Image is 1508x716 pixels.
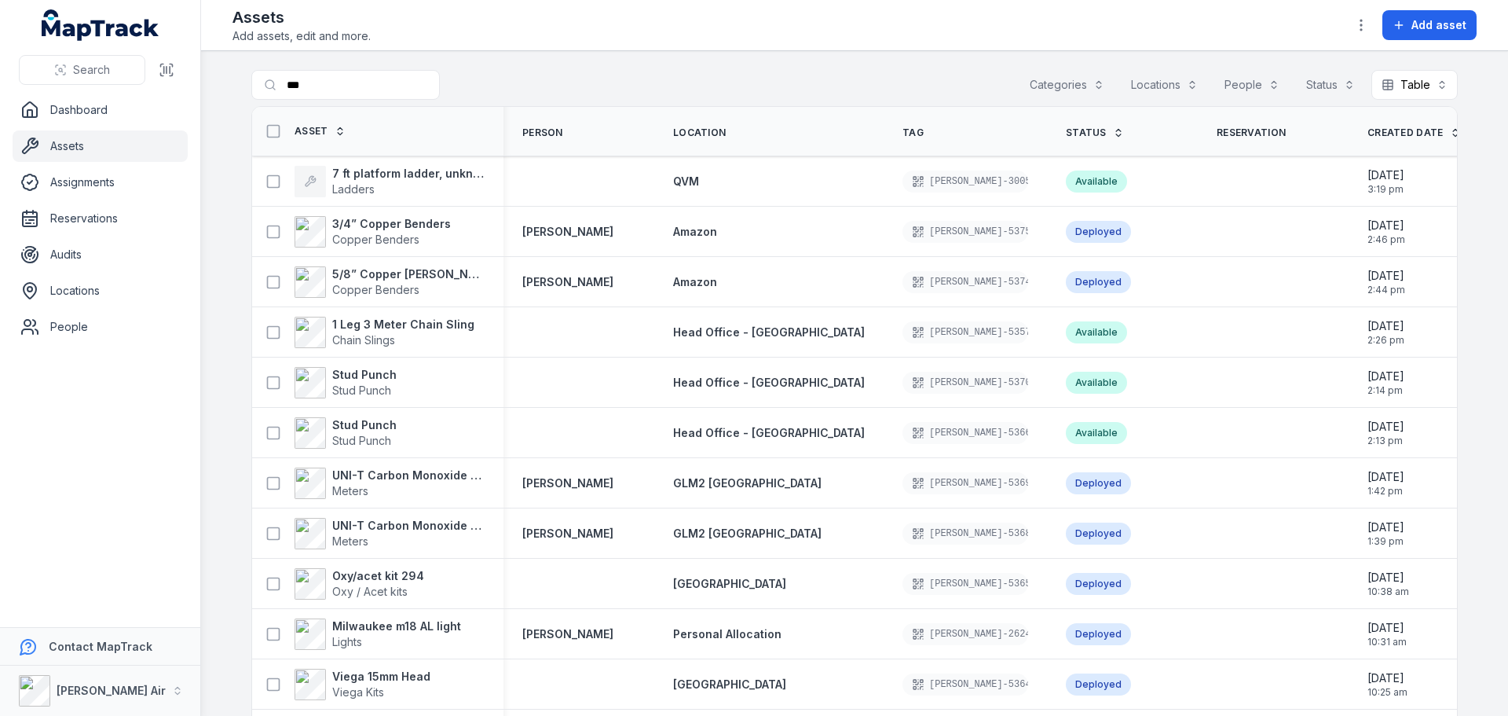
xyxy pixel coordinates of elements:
a: [GEOGRAPHIC_DATA] [673,677,786,692]
span: 1:39 pm [1367,535,1404,548]
div: [PERSON_NAME]-5366 [902,422,1028,444]
div: [PERSON_NAME]-5369 [902,472,1028,494]
time: 8/13/2025, 2:26:32 PM [1367,318,1404,347]
span: 10:31 am [1367,636,1407,648]
strong: 1 Leg 3 Meter Chain Sling [332,317,474,332]
a: Personal Allocation [673,626,781,642]
div: Deployed [1066,271,1131,293]
time: 8/13/2025, 1:42:06 PM [1367,469,1404,498]
a: Head Office - [GEOGRAPHIC_DATA] [673,325,865,340]
time: 8/13/2025, 10:38:16 AM [1367,570,1409,598]
a: Assets [13,130,188,162]
strong: Milwaukee m18 AL light [332,619,461,634]
span: Meters [332,484,368,498]
div: [PERSON_NAME]-5375 [902,221,1028,243]
strong: [PERSON_NAME] [522,626,613,642]
strong: UNI-T Carbon Monoxide Meter [332,518,485,534]
span: [DATE] [1367,419,1404,435]
strong: Contact MapTrack [49,640,152,653]
span: Head Office - [GEOGRAPHIC_DATA] [673,325,865,339]
span: Amazon [673,275,717,288]
a: UNI-T Carbon Monoxide MeterMeters [295,468,485,499]
span: Lights [332,635,362,648]
a: UNI-T Carbon Monoxide MeterMeters [295,518,485,549]
button: Table [1371,70,1458,100]
a: 5/8” Copper [PERSON_NAME]Copper Benders [295,266,485,298]
a: GLM2 [GEOGRAPHIC_DATA] [673,526,822,542]
button: Add asset [1382,10,1477,40]
span: Ladders [332,182,375,196]
a: [PERSON_NAME] [522,274,613,290]
span: Amazon [673,225,717,238]
span: [DATE] [1367,520,1404,535]
time: 8/13/2025, 2:46:14 PM [1367,218,1405,246]
span: GLM2 [GEOGRAPHIC_DATA] [673,476,822,490]
time: 8/13/2025, 2:14:10 PM [1367,369,1404,397]
span: Head Office - [GEOGRAPHIC_DATA] [673,376,865,389]
div: [PERSON_NAME]-5370 [902,372,1028,394]
span: [GEOGRAPHIC_DATA] [673,677,786,691]
span: Oxy / Acet kits [332,585,408,598]
span: 3:19 pm [1367,183,1404,196]
span: Head Office - [GEOGRAPHIC_DATA] [673,426,865,439]
a: 1 Leg 3 Meter Chain SlingChain Slings [295,317,474,348]
span: Created Date [1367,127,1444,139]
div: Available [1066,171,1127,193]
strong: Oxy/acet kit 294 [332,568,424,584]
button: Locations [1121,70,1208,100]
a: People [13,311,188,343]
a: GLM2 [GEOGRAPHIC_DATA] [673,475,822,491]
span: GLM2 [GEOGRAPHIC_DATA] [673,527,822,540]
span: [DATE] [1367,318,1404,334]
a: 7 ft platform ladder, unknown brandLadders [295,166,485,197]
span: 2:46 pm [1367,233,1405,246]
a: [PERSON_NAME] [522,475,613,491]
button: Status [1296,70,1365,100]
div: Deployed [1066,623,1131,645]
a: Amazon [673,274,717,290]
div: Deployed [1066,472,1131,494]
a: Dashboard [13,94,188,126]
div: Available [1066,372,1127,394]
a: Status [1066,127,1124,139]
span: Copper Benders [332,233,419,246]
strong: 5/8” Copper [PERSON_NAME] [332,266,485,282]
a: Created Date [1367,127,1461,139]
span: Asset [295,125,328,138]
span: Location [673,127,726,139]
span: [DATE] [1367,369,1404,384]
div: [PERSON_NAME]-5365 [902,573,1028,595]
div: [PERSON_NAME]-5368 [902,523,1028,545]
a: Amazon [673,224,717,240]
a: Viega 15mm HeadViega Kits [295,669,430,700]
a: MapTrack [42,9,159,41]
time: 8/13/2025, 3:19:41 PM [1367,167,1404,196]
a: Milwaukee m18 AL lightLights [295,619,461,650]
time: 8/13/2025, 2:44:52 PM [1367,268,1405,296]
span: Viega Kits [332,685,384,699]
span: 10:38 am [1367,586,1409,598]
a: Stud PunchStud Punch [295,417,397,449]
span: Chain Slings [332,333,395,347]
span: Reservation [1217,127,1286,139]
div: [PERSON_NAME]-2624 [902,623,1028,645]
span: Search [73,62,110,78]
a: Audits [13,239,188,270]
a: QVM [673,174,699,189]
div: Deployed [1066,573,1131,595]
strong: 7 ft platform ladder, unknown brand [332,166,485,182]
a: Head Office - [GEOGRAPHIC_DATA] [673,375,865,391]
span: Add asset [1411,17,1466,33]
div: Available [1066,422,1127,444]
span: Personal Allocation [673,627,781,641]
span: Add assets, edit and more. [232,28,371,44]
a: Asset [295,125,346,138]
strong: UNI-T Carbon Monoxide Meter [332,468,485,483]
a: [PERSON_NAME] [522,224,613,240]
span: [DATE] [1367,167,1404,183]
span: 2:26 pm [1367,334,1404,347]
span: 2:14 pm [1367,384,1404,397]
span: [DATE] [1367,469,1404,485]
